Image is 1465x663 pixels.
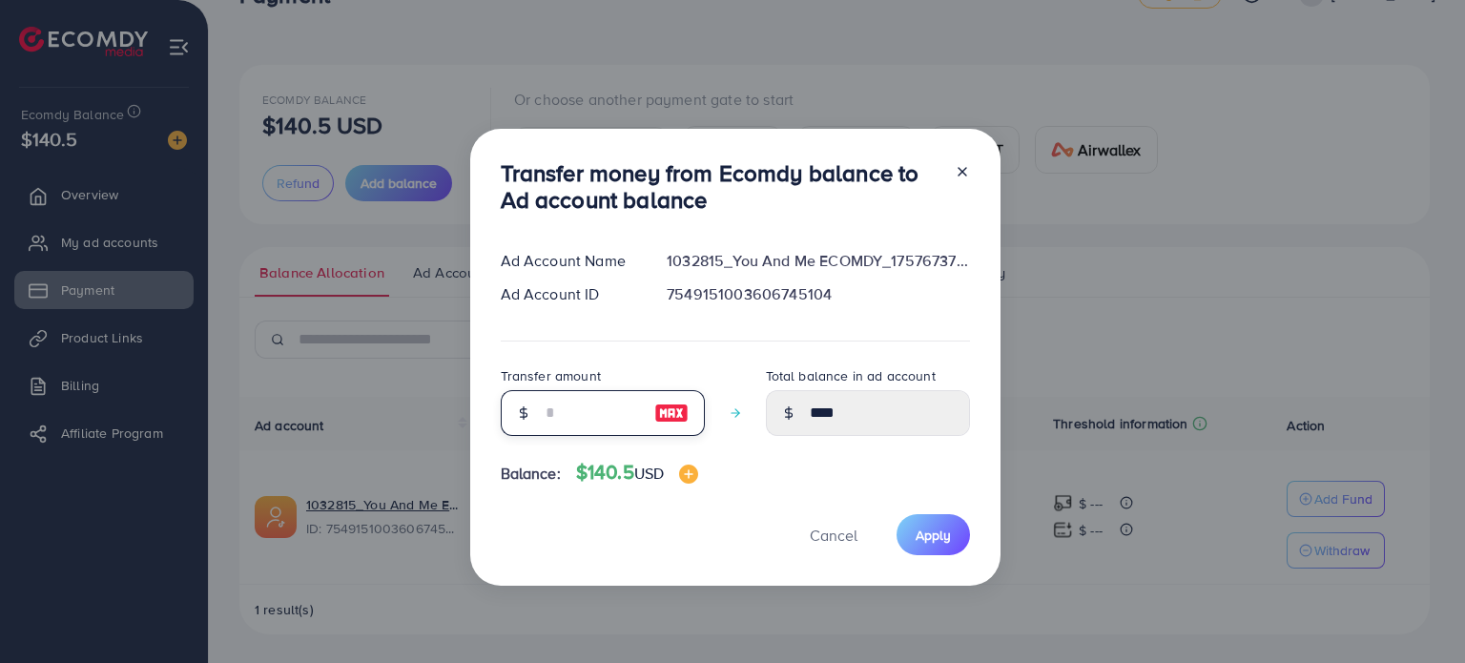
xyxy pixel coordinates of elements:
h4: $140.5 [576,461,698,485]
label: Transfer amount [501,366,601,385]
div: Ad Account ID [485,283,652,305]
h3: Transfer money from Ecomdy balance to Ad account balance [501,159,939,215]
img: image [679,465,698,484]
button: Cancel [786,514,881,555]
button: Apply [897,514,970,555]
span: Cancel [810,525,857,546]
div: 1032815_You And Me ECOMDY_1757673778601 [651,250,984,272]
label: Total balance in ad account [766,366,936,385]
span: Apply [916,526,951,545]
div: 7549151003606745104 [651,283,984,305]
iframe: Chat [1384,577,1451,649]
span: Balance: [501,463,561,485]
span: USD [634,463,664,484]
div: Ad Account Name [485,250,652,272]
img: image [654,402,689,425]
